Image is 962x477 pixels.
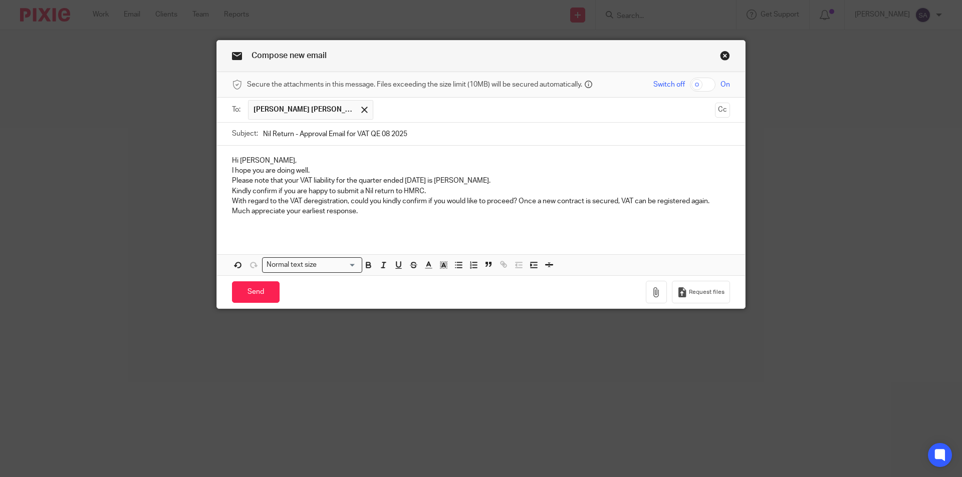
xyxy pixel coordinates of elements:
span: Compose new email [252,52,327,60]
input: Search for option [320,260,356,270]
span: Switch off [653,80,685,90]
label: To: [232,105,243,115]
label: Subject: [232,129,258,139]
p: I hope you are doing well. [232,166,730,176]
p: Hi [PERSON_NAME], [232,156,730,166]
button: Request files [672,281,730,303]
div: Search for option [262,257,362,273]
p: Much appreciate your earliest response. [232,206,730,216]
p: With regard to the VAT deregistration, could you kindly confirm if you would like to proceed? Onc... [232,196,730,206]
button: Cc [715,103,730,118]
p: Kindly confirm if you are happy to submit a Nil return to HMRC. [232,186,730,196]
a: Close this dialog window [720,51,730,64]
input: Send [232,281,280,303]
span: Request files [689,288,725,296]
span: Secure the attachments in this message. Files exceeding the size limit (10MB) will be secured aut... [247,80,582,90]
p: Please note that your VAT liability for the quarter ended [DATE] is [PERSON_NAME]. [232,176,730,186]
span: [PERSON_NAME] [PERSON_NAME] [254,105,354,115]
span: On [720,80,730,90]
span: Normal text size [265,260,319,270]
